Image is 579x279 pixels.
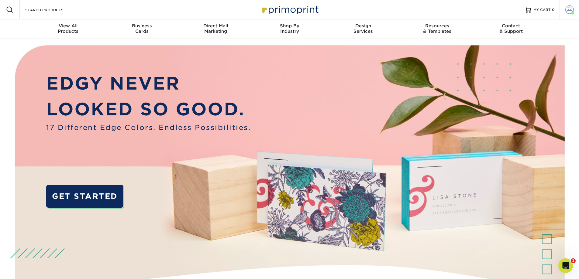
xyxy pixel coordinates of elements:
[46,122,251,133] span: 17 Different Edge Colors. Endless Possibilities.
[253,23,326,29] span: Shop By
[46,96,251,122] p: LOOKED SO GOOD.
[105,23,179,29] span: Business
[259,3,320,16] img: Primoprint
[105,19,179,39] a: BusinessCards
[25,6,84,13] input: SEARCH PRODUCTS.....
[552,8,555,12] span: 0
[558,258,573,273] iframe: Intercom live chat
[105,23,179,34] div: Cards
[46,185,123,208] a: GET STARTED
[179,23,253,34] div: Marketing
[571,258,576,263] span: 1
[179,23,253,29] span: Direct Mail
[326,23,400,34] div: Services
[474,19,548,39] a: Contact& Support
[179,19,253,39] a: Direct MailMarketing
[2,260,52,277] iframe: Google Customer Reviews
[326,19,400,39] a: DesignServices
[326,23,400,29] span: Design
[31,19,105,39] a: View AllProducts
[474,23,548,34] div: & Support
[253,19,326,39] a: Shop ByIndustry
[400,19,474,39] a: Resources& Templates
[31,23,105,34] div: Products
[400,23,474,34] div: & Templates
[46,70,251,97] p: EDGY NEVER
[474,23,548,29] span: Contact
[253,23,326,34] div: Industry
[31,23,105,29] span: View All
[400,23,474,29] span: Resources
[533,7,551,12] span: MY CART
